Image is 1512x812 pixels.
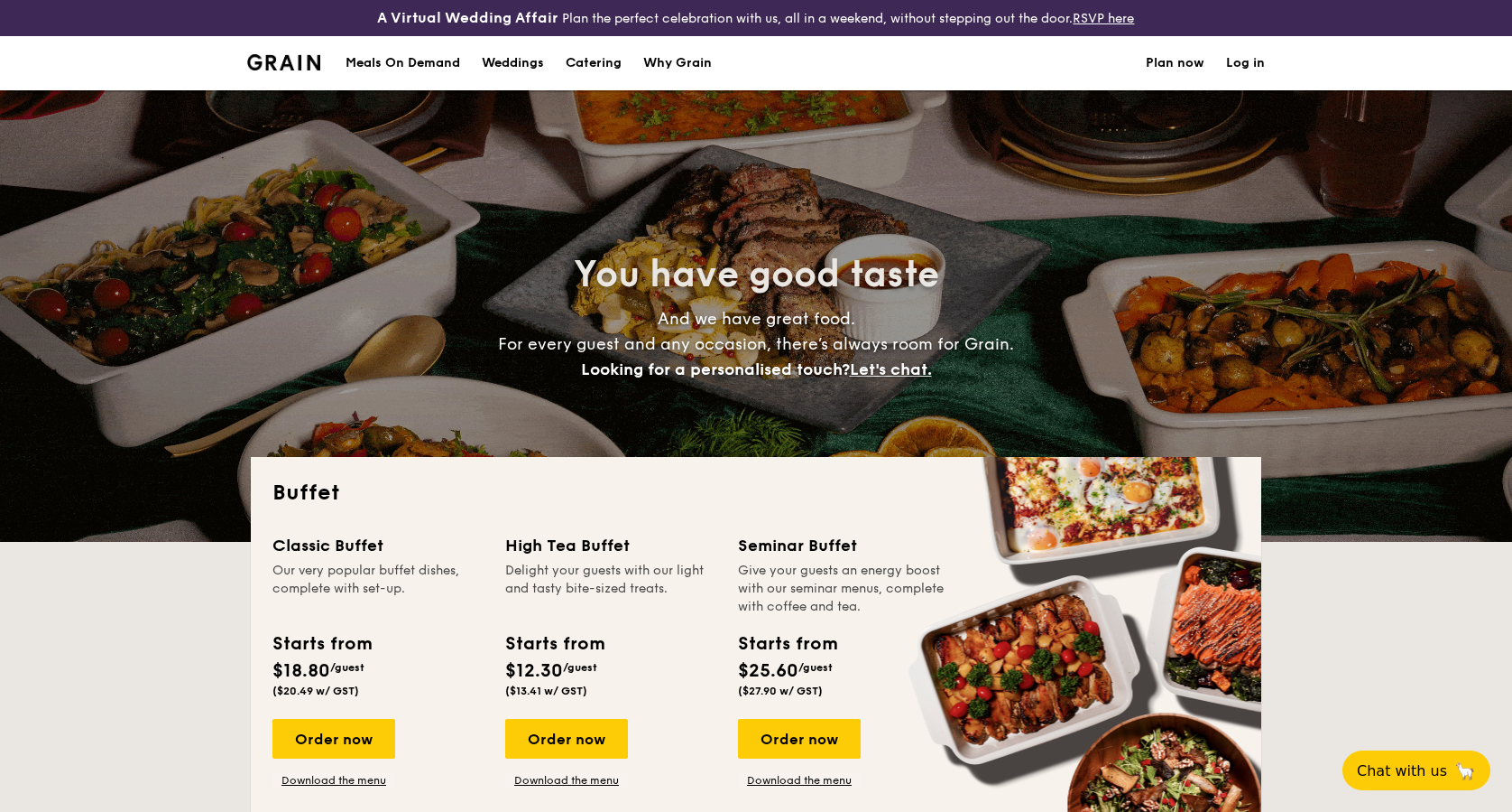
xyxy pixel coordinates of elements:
button: Chat with us🦙 [1342,751,1490,790]
span: ($27.90 w/ GST) [738,685,823,697]
span: ($13.41 w/ GST) [505,685,587,697]
div: Classic Buffet [272,533,484,558]
div: Starts from [738,630,836,658]
h2: Buffet [272,479,1240,508]
a: Download the menu [505,773,628,788]
div: Meals On Demand [346,36,460,90]
div: Order now [738,719,861,759]
div: Our very popular buffet dishes, complete with set-up. [272,562,484,616]
a: Download the menu [272,773,395,788]
a: RSVP here [1073,11,1134,26]
img: Grain [247,54,320,70]
span: $25.60 [738,660,798,682]
h4: A Virtual Wedding Affair [377,7,558,29]
div: Seminar Buffet [738,533,949,558]
span: Let's chat. [850,359,932,379]
div: Starts from [272,630,371,658]
a: Weddings [471,36,555,90]
div: Delight your guests with our light and tasty bite-sized treats. [505,562,716,616]
div: Plan the perfect celebration with us, all in a weekend, without stepping out the door. [252,7,1259,29]
div: Order now [272,719,395,759]
div: High Tea Buffet [505,533,716,558]
a: Catering [555,36,632,90]
span: $18.80 [272,660,330,682]
div: Weddings [482,36,544,90]
a: Download the menu [738,773,861,788]
div: Give your guests an energy boost with our seminar menus, complete with coffee and tea. [738,562,949,616]
span: /guest [798,661,833,674]
span: Looking for a personalised touch? [581,359,850,379]
div: Starts from [505,630,604,658]
span: Chat with us [1357,762,1447,779]
div: Why Grain [643,36,712,90]
span: /guest [563,661,597,674]
span: You have good taste [574,253,939,296]
span: $12.30 [505,660,563,682]
span: And we have great food. For every guest and any occasion, there’s always room for Grain. [498,309,1014,379]
h1: Catering [566,36,622,90]
a: Log in [1226,36,1265,90]
a: Why Grain [632,36,723,90]
span: ($20.49 w/ GST) [272,685,359,697]
span: /guest [330,661,364,674]
a: Meals On Demand [335,36,471,90]
div: Order now [505,719,628,759]
a: Plan now [1146,36,1204,90]
span: 🦙 [1454,761,1476,781]
a: Logotype [247,54,320,70]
